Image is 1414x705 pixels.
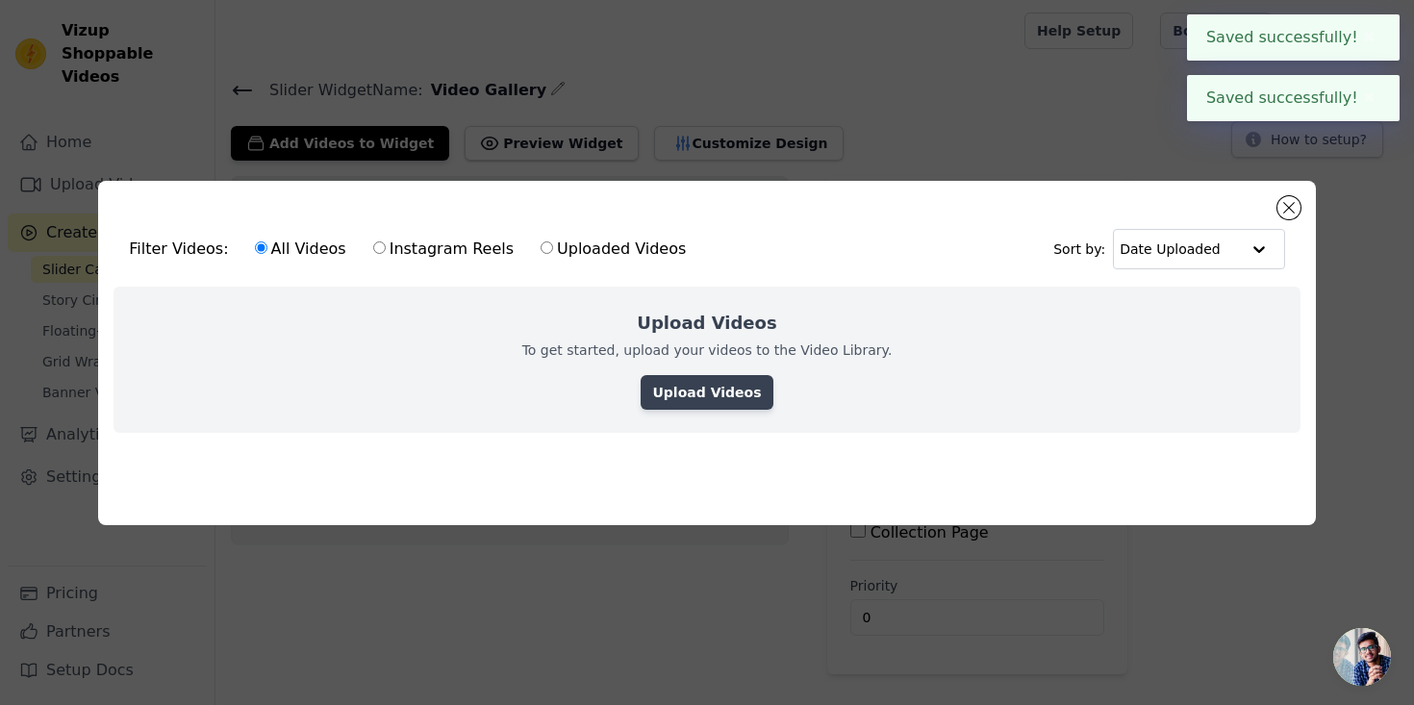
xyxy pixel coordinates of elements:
label: Instagram Reels [372,237,515,262]
div: Filter Videos: [129,227,696,271]
div: Sort by: [1053,229,1285,269]
button: Close [1358,26,1380,49]
div: Saved successfully! [1187,75,1400,121]
div: Saved successfully! [1187,14,1400,61]
a: Upload Videos [641,375,772,410]
button: Close modal [1277,196,1300,219]
p: To get started, upload your videos to the Video Library. [522,340,893,360]
label: All Videos [254,237,347,262]
button: Close [1358,87,1380,110]
h2: Upload Videos [637,310,776,337]
div: Open chat [1333,628,1391,686]
label: Uploaded Videos [540,237,687,262]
